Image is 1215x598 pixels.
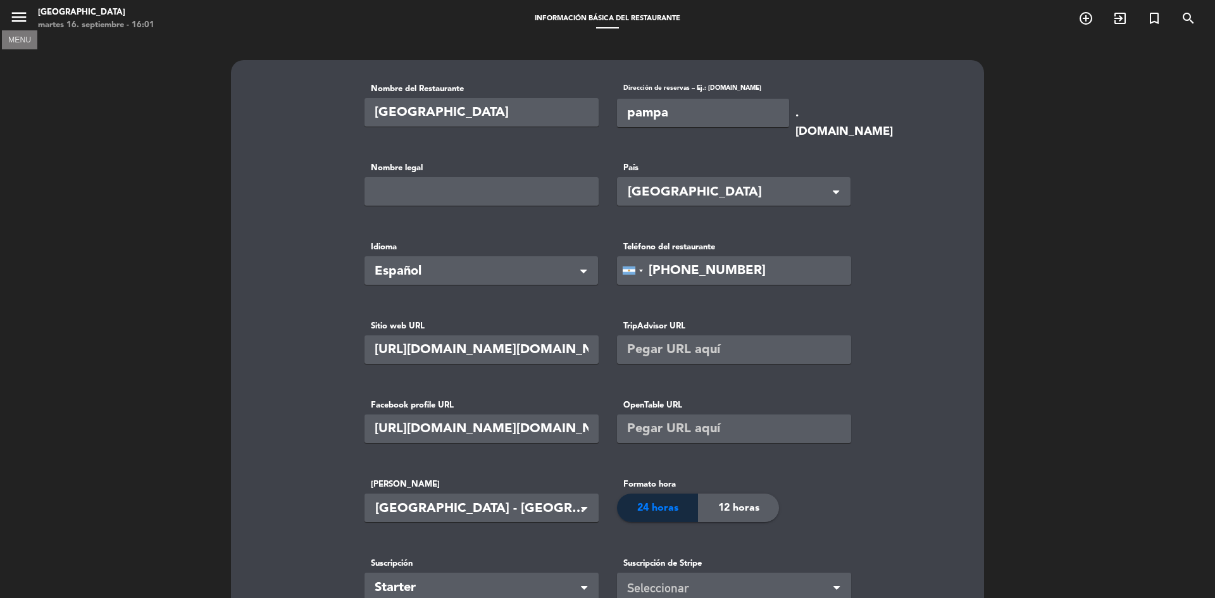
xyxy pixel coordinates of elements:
input: Pegar URL aquí [364,414,599,443]
i: search [1181,11,1196,26]
div: MENU [2,34,37,45]
input: La Cocina California [364,98,599,127]
span: Información básica del restaurante [528,15,687,22]
label: Idioma [364,240,598,254]
span: .[DOMAIN_NAME] [795,104,893,142]
label: OpenTable URL [617,399,850,412]
div: Argentina: +54 [618,257,647,284]
label: Sitio web URL [364,320,598,333]
label: TripAdvisor URL [617,320,850,333]
label: Suscripción [364,557,599,570]
label: Nombre del Restaurante [364,82,598,96]
input: https://lacocina-california.com [364,335,599,364]
div: martes 16. septiembre - 16:01 [38,19,154,32]
button: menu [9,8,28,31]
div: [GEOGRAPHIC_DATA] [38,6,154,19]
span: Español [375,261,578,282]
input: Teléfono [617,256,851,285]
label: Dirección de reservas – Ej.: [DOMAIN_NAME] [617,83,789,96]
label: Nombre legal [364,161,598,175]
label: Facebook profile URL [364,399,598,412]
i: menu [9,8,28,27]
span: [GEOGRAPHIC_DATA] - [GEOGRAPHIC_DATA] [375,499,592,520]
i: exit_to_app [1112,11,1128,26]
label: Suscripción de Stripe [617,557,851,570]
input: lacocina-california [617,99,789,127]
label: [PERSON_NAME] [364,478,599,491]
span: 12 horas [718,500,759,516]
label: País [617,161,850,175]
i: add_circle_outline [1078,11,1093,26]
label: Teléfono del restaurante [617,240,850,254]
input: Pegar URL aquí [617,335,851,364]
span: 24 horas [637,500,678,516]
i: turned_in_not [1147,11,1162,26]
input: Pegar URL aquí [617,414,851,443]
span: [GEOGRAPHIC_DATA] [628,182,844,203]
label: Formato hora [617,478,779,491]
